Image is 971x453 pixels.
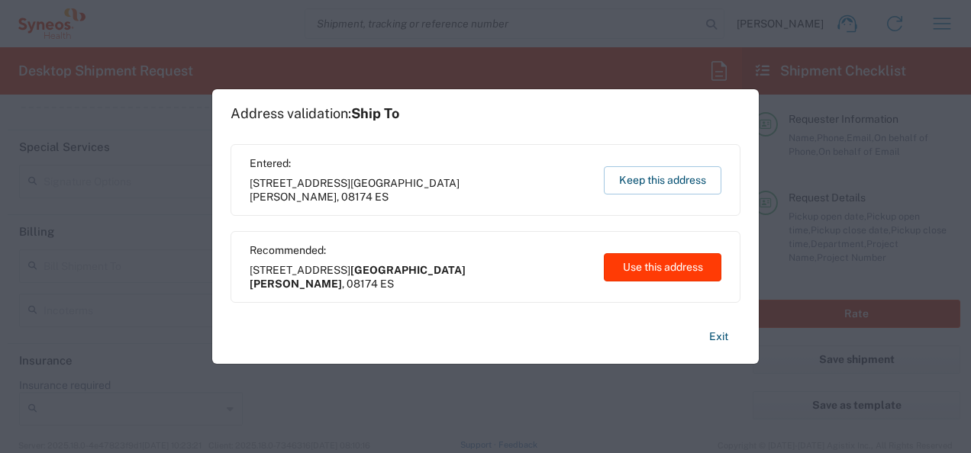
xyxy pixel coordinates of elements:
[231,105,399,122] h1: Address validation:
[604,166,721,194] button: Keep this address
[604,253,721,281] button: Use this address
[250,177,460,203] span: [GEOGRAPHIC_DATA][PERSON_NAME]
[347,278,378,290] span: 08174
[250,264,466,290] span: [GEOGRAPHIC_DATA][PERSON_NAME]
[375,191,389,203] span: ES
[380,278,394,290] span: ES
[250,156,589,170] span: Entered:
[341,191,373,203] span: 08174
[250,263,589,291] span: [STREET_ADDRESS] ,
[351,105,399,121] span: Ship To
[697,323,740,350] button: Exit
[250,176,589,204] span: [STREET_ADDRESS] ,
[250,243,589,257] span: Recommended:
